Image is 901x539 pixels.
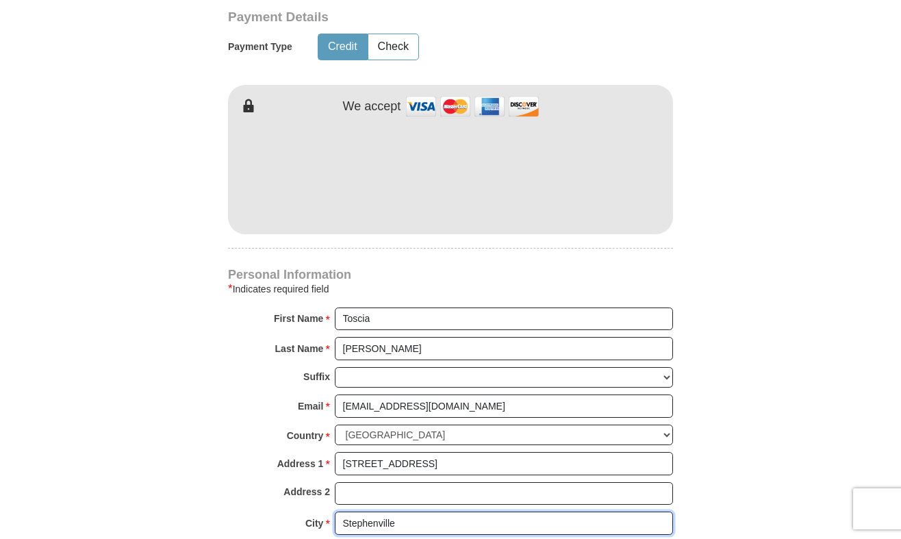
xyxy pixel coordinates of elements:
[228,269,673,280] h4: Personal Information
[287,426,324,445] strong: Country
[404,92,541,121] img: credit cards accepted
[303,367,330,386] strong: Suffix
[283,482,330,501] strong: Address 2
[277,454,324,473] strong: Address 1
[318,34,367,60] button: Credit
[274,309,323,328] strong: First Name
[275,339,324,358] strong: Last Name
[298,397,323,416] strong: Email
[368,34,418,60] button: Check
[228,41,292,53] h5: Payment Type
[228,10,577,25] h3: Payment Details
[343,99,401,114] h4: We accept
[228,281,673,297] div: Indicates required field
[305,514,323,533] strong: City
